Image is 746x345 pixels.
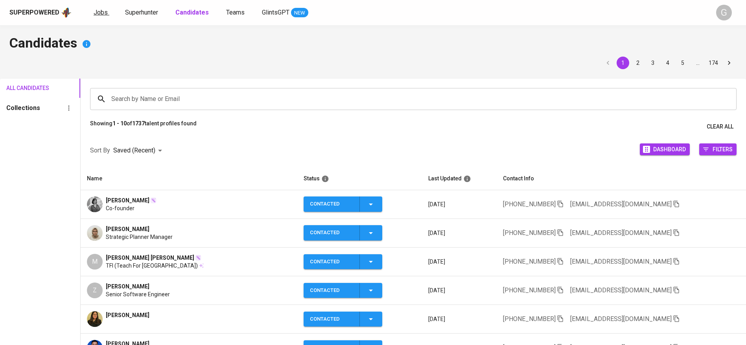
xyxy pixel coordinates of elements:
[175,9,209,16] b: Candidates
[310,196,353,212] div: Contacted
[617,57,629,69] button: page 1
[112,120,127,127] b: 1 - 10
[90,119,197,134] p: Showing of talent profiles found
[640,143,690,155] button: Dashboard
[87,254,103,270] div: M
[497,167,746,190] th: Contact Info
[226,8,246,18] a: Teams
[81,167,297,190] th: Name
[428,286,490,294] p: [DATE]
[503,258,556,265] span: [PHONE_NUMBER]
[706,57,720,69] button: Go to page 174
[291,9,308,17] span: NEW
[707,122,733,132] span: Clear All
[87,283,103,298] div: Z
[9,8,59,17] div: Superpowered
[262,8,308,18] a: GlintsGPT NEW
[297,167,422,190] th: Status
[653,144,686,154] span: Dashboard
[106,204,134,212] span: Co-founder
[723,57,735,69] button: Go to next page
[570,286,672,294] span: [EMAIL_ADDRESS][DOMAIN_NAME]
[570,229,672,237] span: [EMAIL_ADDRESS][DOMAIN_NAME]
[106,196,149,204] span: [PERSON_NAME]
[106,233,173,241] span: Strategic Planner Manager
[226,9,245,16] span: Teams
[175,8,210,18] a: Candidates
[699,143,737,155] button: Filters
[61,7,72,18] img: app logo
[150,197,157,204] img: magic_wand.svg
[661,57,674,69] button: Go to page 4
[304,283,382,298] button: Contacted
[716,5,732,20] div: G
[113,146,155,155] p: Saved (Recent)
[125,9,158,16] span: Superhunter
[691,59,704,67] div: …
[422,167,497,190] th: Last Updated
[6,83,39,93] span: All Candidates
[94,9,108,16] span: Jobs
[310,254,353,270] div: Contacted
[428,258,490,266] p: [DATE]
[503,200,556,208] span: [PHONE_NUMBER]
[262,9,289,16] span: GlintsGPT
[195,255,201,261] img: magic_wand.svg
[503,315,556,323] span: [PHONE_NUMBER]
[503,286,556,294] span: [PHONE_NUMBER]
[106,290,170,298] span: Senior Software Engineer
[9,35,737,53] h4: Candidates
[428,200,490,208] p: [DATE]
[106,225,149,233] span: [PERSON_NAME]
[304,254,382,270] button: Contacted
[304,312,382,327] button: Contacted
[570,315,672,323] span: [EMAIL_ADDRESS][DOMAIN_NAME]
[632,57,644,69] button: Go to page 2
[676,57,689,69] button: Go to page 5
[113,143,165,158] div: Saved (Recent)
[600,57,737,69] nav: pagination navigation
[106,254,194,262] span: [PERSON_NAME] [PERSON_NAME]
[9,7,72,18] a: Superpoweredapp logo
[310,225,353,240] div: Contacted
[647,57,659,69] button: Go to page 3
[125,8,160,18] a: Superhunter
[106,262,198,270] span: TFI (Teach For [GEOGRAPHIC_DATA])
[87,196,103,212] img: d5101df0661f11d7e2e6a78848524778.jpeg
[90,146,110,155] p: Sort By
[106,311,149,319] span: [PERSON_NAME]
[6,103,40,114] h6: Collections
[570,200,672,208] span: [EMAIL_ADDRESS][DOMAIN_NAME]
[106,283,149,290] span: [PERSON_NAME]
[713,144,733,154] span: Filters
[570,258,672,265] span: [EMAIL_ADDRESS][DOMAIN_NAME]
[94,8,109,18] a: Jobs
[428,315,490,323] p: [DATE]
[87,225,103,241] img: 557954a167d867cf042d70a1a4b06a10.jpg
[310,312,353,327] div: Contacted
[704,119,737,134] button: Clear All
[132,120,145,127] b: 1737
[304,196,382,212] button: Contacted
[428,229,490,237] p: [DATE]
[503,229,556,237] span: [PHONE_NUMBER]
[87,311,103,327] img: 0401f29d510ff4f57054ea3f8167d12e.jpeg
[310,283,353,298] div: Contacted
[304,225,382,240] button: Contacted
